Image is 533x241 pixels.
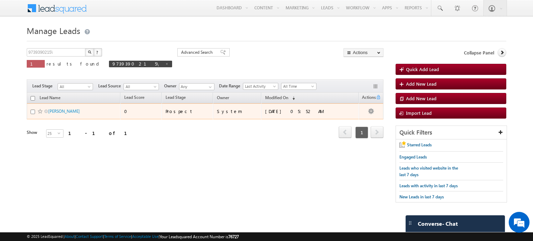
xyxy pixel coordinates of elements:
span: Lead Source [98,83,124,89]
span: 76727 [228,234,239,239]
span: Your Leadsquared Account Number is [160,234,239,239]
a: Acceptable Use [132,234,159,239]
a: All [58,83,93,90]
div: [DATE] 05:52 AM [265,108,356,114]
button: Actions [344,48,383,57]
span: Leads who visited website in the last 7 days [399,165,458,177]
span: results found [46,61,102,67]
button: ? [94,48,102,57]
a: [PERSON_NAME] [48,109,80,114]
a: Lead Stage [162,94,189,103]
a: Terms of Service [104,234,131,239]
span: Modified On [265,95,288,100]
a: Modified On (sorted descending) [262,94,298,103]
span: All [58,84,91,90]
div: 1 - 1 of 1 [68,129,135,137]
a: All Time [281,83,316,90]
a: prev [339,127,352,138]
span: Owner [217,95,229,100]
div: Quick Filters [396,126,507,139]
div: Prospect [166,108,210,114]
span: All Time [281,83,314,89]
span: (sorted descending) [289,95,295,101]
a: Lead Name [36,94,64,103]
span: next [371,126,383,138]
span: © 2025 LeadSquared | | | | | [27,233,239,240]
a: Show All Items [205,84,214,91]
a: Last Activity [243,83,278,90]
span: Date Range [219,83,243,89]
span: Engaged Leads [399,154,427,160]
span: Lead Stage [32,83,58,89]
span: Starred Leads [407,142,432,147]
span: New Leads in last 7 days [399,194,444,199]
input: Check all records [31,96,35,101]
div: 0 [124,108,159,114]
span: Add New Lead [406,95,437,101]
span: Leads with activity in last 7 days [399,183,458,188]
span: Manage Leads [27,25,80,36]
img: carter-drag [407,220,413,226]
span: Owner [164,83,179,89]
span: Advanced Search [181,49,215,55]
a: Contact Support [76,234,103,239]
span: 25 [46,130,58,137]
span: ? [96,49,99,55]
span: Last Activity [243,83,276,89]
span: Converse - Chat [418,221,458,227]
span: 1 [355,127,368,138]
span: Import Lead [406,110,432,116]
span: All [124,84,157,90]
span: Add New Lead [406,81,437,87]
span: prev [339,126,352,138]
a: All [124,83,159,90]
span: Lead Stage [166,95,186,100]
div: Show [27,129,41,136]
img: Search [88,50,91,54]
div: System [217,108,258,114]
span: Quick Add Lead [406,66,439,72]
a: Lead Score [121,94,148,103]
span: Actions [359,94,376,103]
span: Lead Score [124,95,144,100]
span: select [58,131,63,135]
input: Type to Search [179,83,214,90]
span: Collapse Panel [464,50,494,56]
a: next [371,127,383,138]
a: About [65,234,75,239]
span: 9739390215\ [112,61,162,67]
span: 1 [30,61,41,67]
